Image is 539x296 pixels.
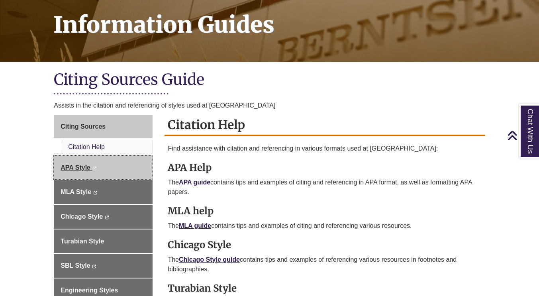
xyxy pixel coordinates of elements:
[54,156,153,180] a: APA Style
[61,213,103,220] span: Chicago Style
[54,205,153,229] a: Chicago Style
[168,144,482,153] p: Find assistance with citation and referencing in various formats used at [GEOGRAPHIC_DATA]:
[179,222,211,229] a: MLA guide
[168,255,482,274] p: The contains tips and examples of referencing various resources in footnotes and bibliographies.
[168,221,482,231] p: The contains tips and examples of citing and referencing various resources.
[61,164,90,171] span: APA Style
[93,191,98,194] i: This link opens in a new window
[54,229,153,253] a: Turabian Style
[165,115,485,136] h2: Citation Help
[168,178,482,197] p: The contains tips and examples of citing and referencing in APA format, as well as formatting APA...
[61,123,106,130] span: Citing Sources
[61,188,91,195] span: MLA Style
[507,130,537,141] a: Back to Top
[168,161,212,174] strong: APA Help
[54,180,153,204] a: MLA Style
[179,256,240,263] a: Chicago Style guide
[168,239,231,251] strong: Chicago Style
[54,102,275,109] span: Assists in the citation and referencing of styles used at [GEOGRAPHIC_DATA]
[54,70,485,91] h1: Citing Sources Guide
[61,238,104,245] span: Turabian Style
[61,262,90,269] span: SBL Style
[61,287,118,294] span: Engineering Styles
[168,205,214,217] strong: MLA help
[105,216,109,219] i: This link opens in a new window
[179,179,210,186] a: APA guide
[168,282,237,294] strong: Turabian Style
[54,254,153,278] a: SBL Style
[92,265,96,268] i: This link opens in a new window
[92,167,96,170] i: This link opens in a new window
[54,115,153,139] a: Citing Sources
[68,143,105,150] a: Citation Help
